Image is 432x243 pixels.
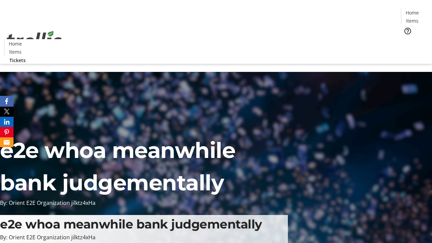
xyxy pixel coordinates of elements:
[401,24,414,38] button: Help
[401,39,428,46] a: Tickets
[9,57,26,64] span: Tickets
[4,40,26,47] a: Home
[406,39,423,46] span: Tickets
[4,23,64,57] img: Orient E2E Organization jilktz4xHa's Logo
[406,17,418,24] span: Items
[401,17,423,24] a: Items
[401,9,423,16] a: Home
[406,9,419,16] span: Home
[9,48,22,55] span: Items
[4,57,31,64] a: Tickets
[4,48,26,55] a: Items
[9,40,22,47] span: Home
